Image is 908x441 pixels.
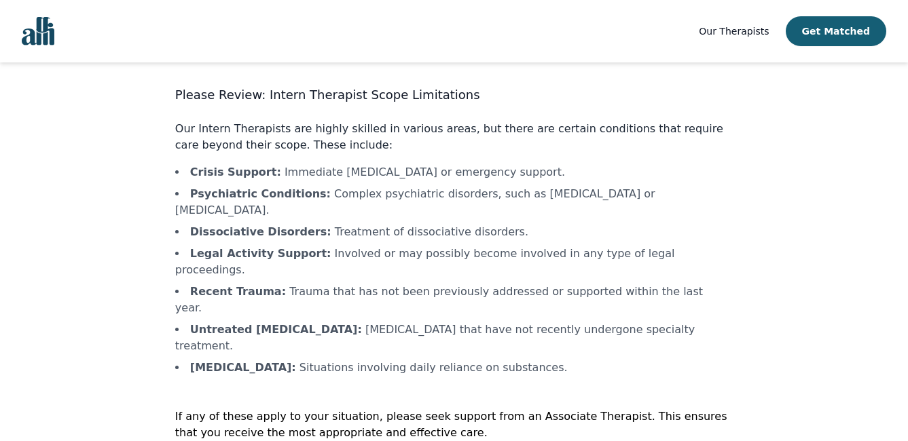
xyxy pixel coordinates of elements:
[175,322,733,354] li: [MEDICAL_DATA] that have not recently undergone specialty treatment.
[175,360,733,376] li: Situations involving daily reliance on substances.
[190,166,281,178] b: Crisis Support :
[175,186,733,218] li: Complex psychiatric disorders, such as [MEDICAL_DATA] or [MEDICAL_DATA].
[699,26,769,37] span: Our Therapists
[190,285,286,298] b: Recent Trauma :
[175,121,733,153] p: Our Intern Therapists are highly skilled in various areas, but there are certain conditions that ...
[786,16,886,46] button: Get Matched
[699,23,769,39] a: Our Therapists
[190,247,331,260] b: Legal Activity Support :
[175,284,733,316] li: Trauma that has not been previously addressed or supported within the last year.
[175,246,733,278] li: Involved or may possibly become involved in any type of legal proceedings.
[190,187,331,200] b: Psychiatric Conditions :
[190,361,296,374] b: [MEDICAL_DATA] :
[190,225,331,238] b: Dissociative Disorders :
[175,224,733,240] li: Treatment of dissociative disorders.
[190,323,362,336] b: Untreated [MEDICAL_DATA] :
[175,408,733,441] p: If any of these apply to your situation, please seek support from an Associate Therapist. This en...
[175,85,733,104] h3: Please Review: Intern Therapist Scope Limitations
[175,164,733,180] li: Immediate [MEDICAL_DATA] or emergency support.
[22,17,54,45] img: alli logo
